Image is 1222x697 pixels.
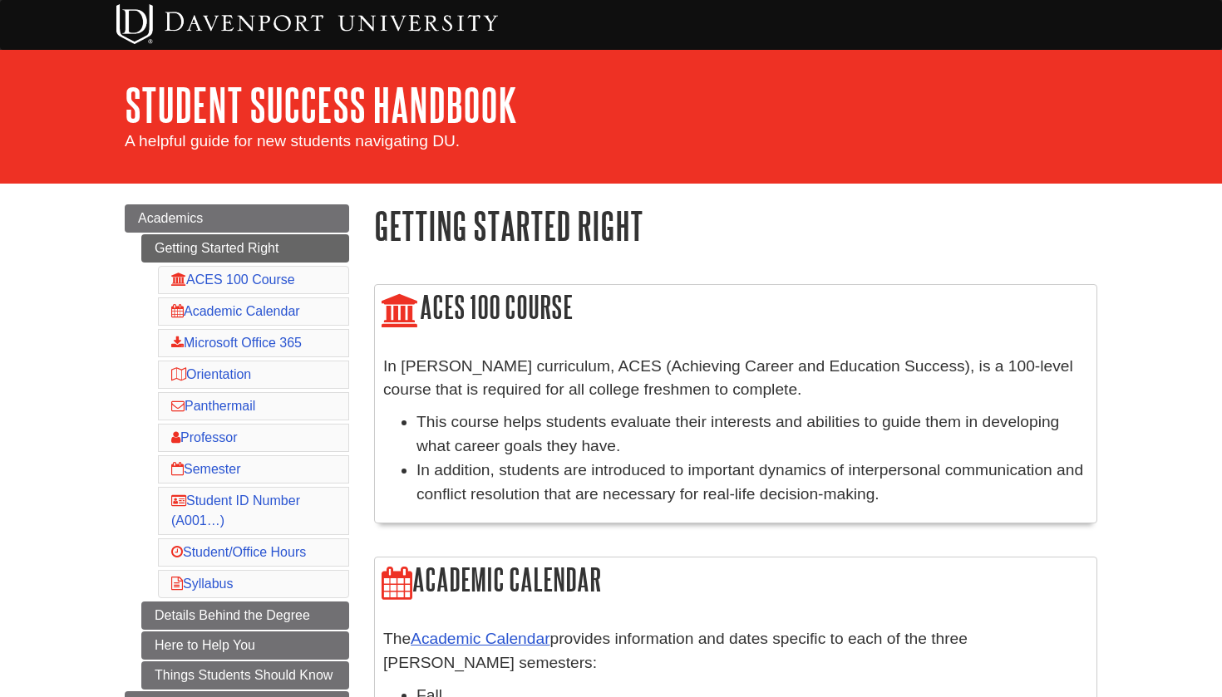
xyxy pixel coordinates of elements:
[171,399,255,413] a: Panthermail
[416,410,1088,459] li: This course helps students evaluate their interests and abilities to guide them in developing wha...
[125,204,349,233] a: Academics
[171,272,295,287] a: ACES 100 Course
[141,631,349,660] a: Here to Help You
[141,234,349,263] a: Getting Started Right
[375,285,1096,332] h2: ACES 100 Course
[141,661,349,690] a: Things Students Should Know
[171,493,300,528] a: Student ID Number (A001…)
[383,627,1088,675] p: The provides information and dates specific to each of the three [PERSON_NAME] semesters:
[138,211,203,225] span: Academics
[116,4,498,44] img: Davenport University
[171,577,233,591] a: Syllabus
[171,545,306,559] a: Student/Office Hours
[411,630,549,647] a: Academic Calendar
[416,459,1088,507] li: In addition, students are introduced to important dynamics of interpersonal communication and con...
[171,430,237,444] a: Professor
[171,462,240,476] a: Semester
[171,336,302,350] a: Microsoft Office 365
[171,367,251,381] a: Orientation
[374,204,1097,247] h1: Getting Started Right
[141,601,349,630] a: Details Behind the Degree
[171,304,300,318] a: Academic Calendar
[383,355,1088,403] p: In [PERSON_NAME] curriculum, ACES (Achieving Career and Education Success), is a 100-level course...
[125,79,517,130] a: Student Success Handbook
[125,132,460,150] span: A helpful guide for new students navigating DU.
[375,557,1096,605] h2: Academic Calendar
